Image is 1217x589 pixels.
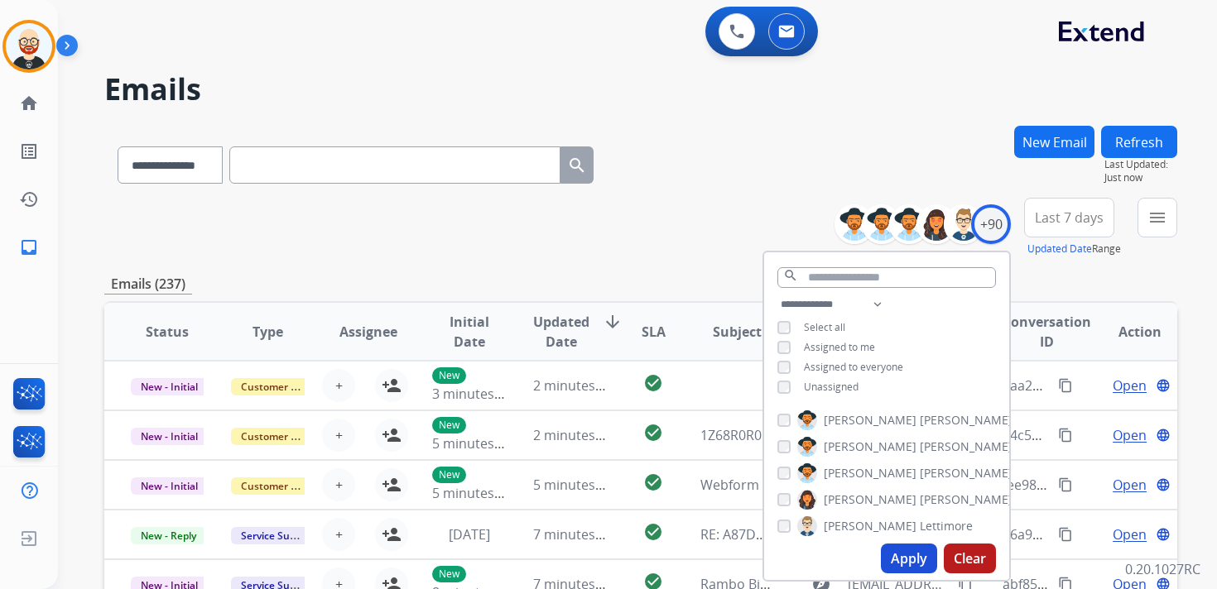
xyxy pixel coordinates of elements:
p: New [432,367,466,384]
span: 2 minutes ago [533,376,622,395]
span: 1Z68R0R00328512276 [700,426,836,444]
mat-icon: home [19,93,39,113]
span: Conversation ID [1003,312,1091,352]
button: + [322,369,355,402]
h2: Emails [104,73,1177,106]
span: Lettimore [920,518,973,534]
span: Range [1027,242,1121,256]
span: Open [1113,425,1147,445]
span: + [335,425,343,445]
span: 5 minutes ago [432,484,521,502]
p: New [432,417,466,433]
span: Open [1113,475,1147,495]
span: New - Initial [131,378,208,395]
mat-icon: language [1156,428,1171,443]
span: [PERSON_NAME] [824,465,916,481]
span: 2 minutes ago [533,426,622,444]
span: [PERSON_NAME] [824,491,916,508]
mat-icon: search [567,156,587,175]
span: New - Initial [131,428,208,445]
span: New - Reply [131,527,206,544]
span: Unassigned [804,380,859,394]
span: Initial Date [432,312,505,352]
span: + [335,524,343,544]
mat-icon: history [19,189,39,209]
span: Customer Support [231,428,339,445]
span: [PERSON_NAME] [920,438,1013,455]
span: Select all [804,320,845,334]
button: Clear [944,544,996,573]
button: Updated Date [1027,242,1092,256]
mat-icon: person_add [382,524,402,544]
span: Just now [1104,171,1177,184]
mat-icon: person_add [382,475,402,495]
span: [PERSON_NAME] [920,491,1013,508]
p: 0.20.1027RC [1125,559,1200,579]
span: + [335,475,343,495]
span: New - Initial [131,477,208,495]
button: Last 7 days [1024,198,1114,237]
span: [PERSON_NAME] [920,465,1013,481]
p: Emails (237) [104,274,192,294]
button: Refresh [1101,126,1177,158]
span: Webform from [EMAIL_ADDRESS][DOMAIN_NAME] on [DATE] [700,476,1075,494]
button: Apply [881,544,937,573]
mat-icon: arrow_downward [603,312,623,332]
span: Last 7 days [1035,214,1104,221]
p: New [432,566,466,582]
span: Assigned to me [804,340,875,354]
span: SLA [642,322,666,342]
span: [PERSON_NAME] [824,438,916,455]
span: Customer Support [231,378,339,395]
span: Assignee [339,322,397,342]
mat-icon: person_add [382,376,402,395]
p: New [432,467,466,483]
mat-icon: content_copy [1058,378,1073,393]
mat-icon: content_copy [1058,428,1073,443]
mat-icon: search [783,268,798,283]
span: + [335,376,343,395]
mat-icon: language [1156,378,1171,393]
mat-icon: check_circle [643,423,663,443]
span: Updated Date [533,312,589,352]
span: Customer Support [231,477,339,495]
span: RE: A87DEE27582D- REQUESTING REVIEW [700,525,957,544]
mat-icon: inbox [19,237,39,257]
button: + [322,518,355,551]
span: 5 minutes ago [432,434,521,453]
span: [PERSON_NAME] [824,412,916,429]
span: Assigned to everyone [804,360,903,374]
span: Open [1113,376,1147,395]
mat-icon: content_copy [1058,477,1073,492]
button: + [322,468,355,501]
button: New Email [1014,126,1094,158]
div: +90 [971,204,1011,244]
span: Type [253,322,283,342]
mat-icon: check_circle [643,522,663,542]
mat-icon: person_add [382,425,402,445]
mat-icon: list_alt [19,141,39,161]
span: Last Updated: [1104,158,1177,171]
span: Open [1113,524,1147,544]
mat-icon: menu [1147,208,1167,227]
mat-icon: check_circle [643,373,663,393]
button: + [322,419,355,452]
mat-icon: check_circle [643,472,663,492]
mat-icon: language [1156,527,1171,542]
span: Service Support [231,527,325,544]
span: Status [146,322,189,342]
mat-icon: content_copy [1058,527,1073,542]
span: [DATE] [449,525,490,544]
span: 3 minutes ago [432,385,521,403]
th: Action [1076,303,1177,361]
mat-icon: language [1156,477,1171,492]
span: [PERSON_NAME] [824,518,916,534]
span: [PERSON_NAME] [920,412,1013,429]
img: avatar [6,23,52,69]
span: 5 minutes ago [533,476,622,494]
span: Subject [713,322,762,342]
span: 7 minutes ago [533,525,622,544]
